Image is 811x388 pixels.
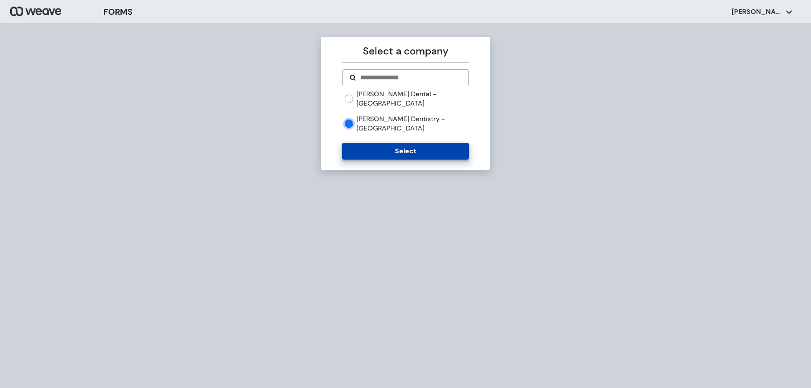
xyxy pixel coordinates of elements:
[342,43,468,59] p: Select a company
[357,90,468,108] label: [PERSON_NAME] Dental - [GEOGRAPHIC_DATA]
[732,7,782,16] p: [PERSON_NAME]
[342,143,468,160] button: Select
[103,5,133,18] h3: FORMS
[357,114,468,133] label: [PERSON_NAME] Dentistry - [GEOGRAPHIC_DATA]
[359,73,461,83] input: Search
